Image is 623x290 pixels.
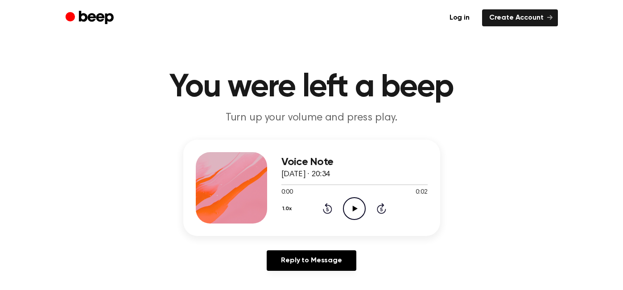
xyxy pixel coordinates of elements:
h1: You were left a beep [83,71,540,104]
h3: Voice Note [281,156,428,168]
a: Log in [442,9,477,26]
span: 0:02 [416,188,427,197]
button: 1.0x [281,201,295,216]
a: Create Account [482,9,558,26]
a: Beep [66,9,116,27]
span: 0:00 [281,188,293,197]
p: Turn up your volume and press play. [140,111,483,125]
span: [DATE] · 20:34 [281,170,330,178]
a: Reply to Message [267,250,356,271]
